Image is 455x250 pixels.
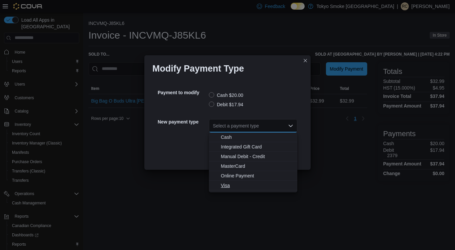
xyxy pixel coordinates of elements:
span: Visa [221,182,293,189]
button: Online Payment [209,171,297,181]
span: Cash [221,134,293,140]
span: Manual Debit - Credit [221,153,293,160]
div: Choose from the following options [209,132,297,190]
span: Integrated Gift Card [221,143,293,150]
label: Debit $17.94 [209,101,243,109]
span: Online Payment [221,172,293,179]
button: Visa [209,181,297,190]
button: Integrated Gift Card [209,142,297,152]
h5: Payment to modify [158,86,208,99]
button: Closes this modal window [301,57,309,65]
span: MasterCard [221,163,293,169]
button: MasterCard [209,161,297,171]
h1: Modify Payment Type [152,63,244,74]
button: Manual Debit - Credit [209,152,297,161]
button: Close list of options [288,123,293,128]
label: Cash $20.00 [209,91,243,99]
h5: New payment type [158,115,208,128]
button: Cash [209,132,297,142]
